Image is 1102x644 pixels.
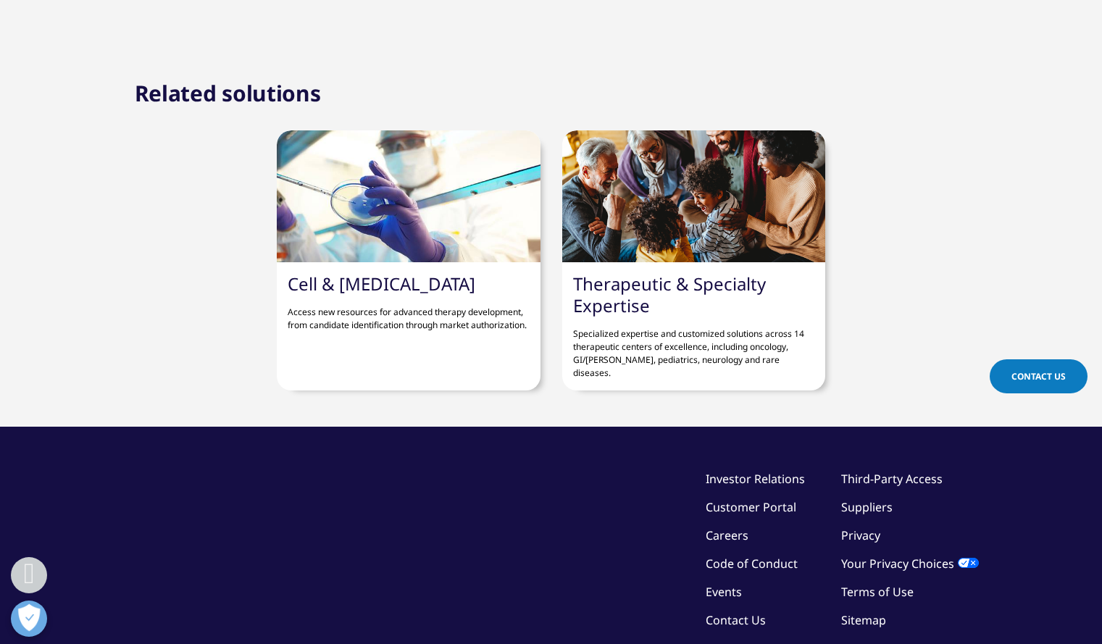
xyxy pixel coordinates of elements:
[706,556,798,572] a: Code of Conduct
[706,471,805,487] a: Investor Relations
[573,272,766,317] a: Therapeutic & Specialty Expertise
[288,272,475,296] a: Cell & [MEDICAL_DATA]
[841,612,886,628] a: Sitemap
[11,601,47,637] button: Open Preferences
[706,612,766,628] a: Contact Us
[841,556,979,572] a: Your Privacy Choices
[706,527,748,543] a: Careers
[841,499,893,515] a: Suppliers
[841,584,914,600] a: Terms of Use
[706,499,796,515] a: Customer Portal
[841,471,943,487] a: Third-Party Access
[135,79,321,108] h2: Related solutions
[841,527,880,543] a: Privacy
[288,295,529,332] p: Access new resources for advanced therapy development, from candidate identification through mark...
[990,359,1088,393] a: Contact Us
[573,317,814,380] p: Specialized expertise and customized solutions across 14 therapeutic centers of excellence, inclu...
[706,584,742,600] a: Events
[1011,370,1066,382] span: Contact Us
